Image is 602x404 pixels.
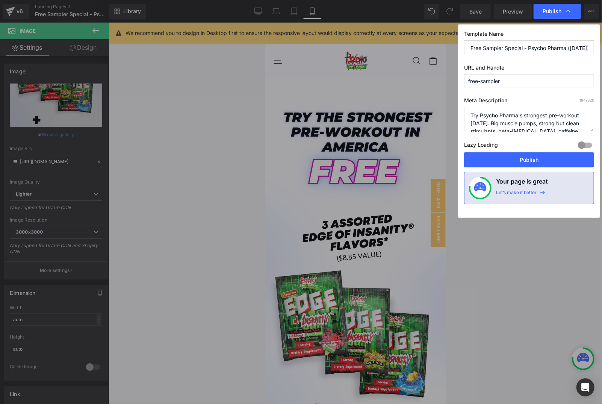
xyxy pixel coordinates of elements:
div: Let’s make it better [496,190,537,199]
label: Lazy Loading [464,140,498,152]
span: 184 [579,98,586,102]
span: Publish [543,8,561,15]
textarea: Try Psycho Pharma's strongest pre-workout [DATE]. Big muscle pumps, strong but clean stimulants, ... [464,107,594,132]
h4: Your page is great [496,177,548,190]
img: onboarding-status.svg [474,182,486,194]
div: Primary [38,19,142,56]
label: Meta Description [464,97,594,107]
div: Open Intercom Messenger [576,378,594,396]
span: Edge label [165,191,180,225]
label: URL and Handle [464,64,594,74]
span: Loading free shipping information… [42,5,138,12]
span: Edge label [165,156,180,190]
div: Primary [8,19,38,56]
label: Template Name [464,30,594,40]
button: Publish [464,152,594,167]
span: /320 [579,98,594,102]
